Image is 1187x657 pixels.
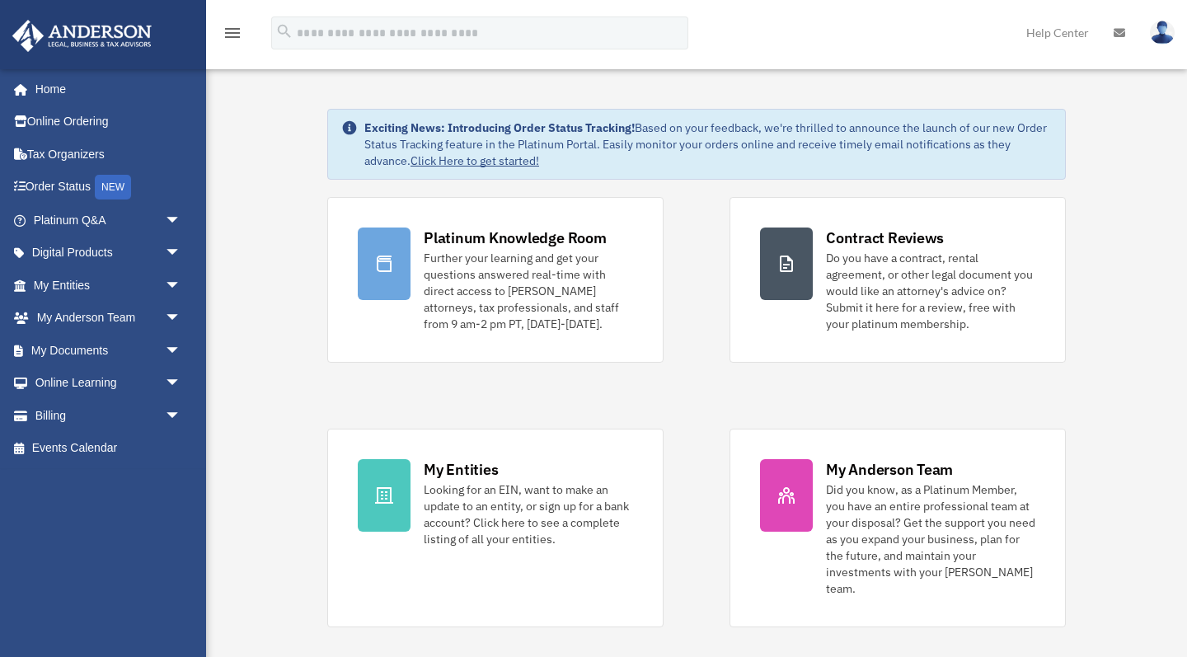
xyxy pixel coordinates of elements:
a: Billingarrow_drop_down [12,399,206,432]
span: arrow_drop_down [165,237,198,270]
div: Platinum Knowledge Room [424,228,607,248]
a: Order StatusNEW [12,171,206,204]
div: Contract Reviews [826,228,944,248]
span: arrow_drop_down [165,334,198,368]
div: Do you have a contract, rental agreement, or other legal document you would like an attorney's ad... [826,250,1035,332]
a: Tax Organizers [12,138,206,171]
span: arrow_drop_down [165,367,198,401]
div: Looking for an EIN, want to make an update to an entity, or sign up for a bank account? Click her... [424,481,633,547]
a: My Documentsarrow_drop_down [12,334,206,367]
a: Platinum Q&Aarrow_drop_down [12,204,206,237]
a: Online Ordering [12,106,206,138]
div: My Entities [424,459,498,480]
a: My Entities Looking for an EIN, want to make an update to an entity, or sign up for a bank accoun... [327,429,664,627]
img: User Pic [1150,21,1175,45]
div: Further your learning and get your questions answered real-time with direct access to [PERSON_NAM... [424,250,633,332]
a: My Anderson Teamarrow_drop_down [12,302,206,335]
div: Did you know, as a Platinum Member, you have an entire professional team at your disposal? Get th... [826,481,1035,597]
div: My Anderson Team [826,459,953,480]
i: search [275,22,293,40]
a: Online Learningarrow_drop_down [12,367,206,400]
a: Digital Productsarrow_drop_down [12,237,206,270]
a: menu [223,29,242,43]
a: Click Here to get started! [411,153,539,168]
a: My Entitiesarrow_drop_down [12,269,206,302]
strong: Exciting News: Introducing Order Status Tracking! [364,120,635,135]
div: NEW [95,175,131,199]
a: Home [12,73,198,106]
div: Based on your feedback, we're thrilled to announce the launch of our new Order Status Tracking fe... [364,120,1052,169]
a: Contract Reviews Do you have a contract, rental agreement, or other legal document you would like... [730,197,1066,363]
span: arrow_drop_down [165,269,198,303]
a: Events Calendar [12,432,206,465]
span: arrow_drop_down [165,399,198,433]
span: arrow_drop_down [165,204,198,237]
span: arrow_drop_down [165,302,198,336]
i: menu [223,23,242,43]
a: Platinum Knowledge Room Further your learning and get your questions answered real-time with dire... [327,197,664,363]
img: Anderson Advisors Platinum Portal [7,20,157,52]
a: My Anderson Team Did you know, as a Platinum Member, you have an entire professional team at your... [730,429,1066,627]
